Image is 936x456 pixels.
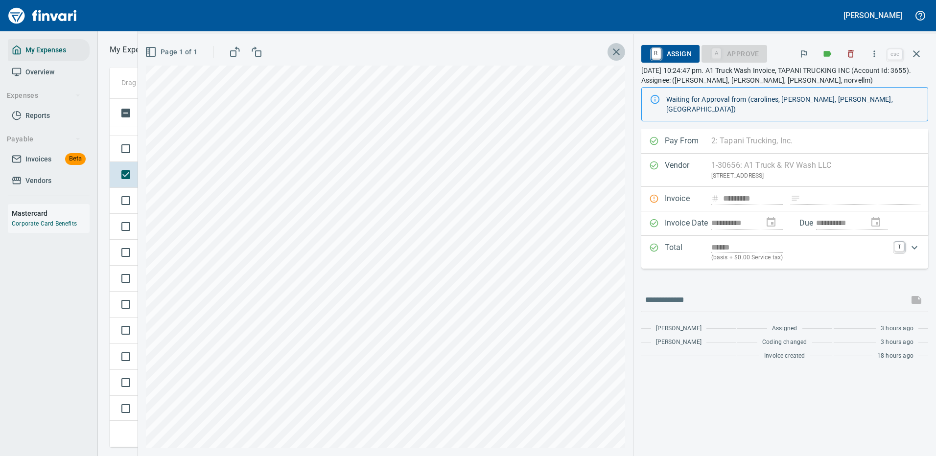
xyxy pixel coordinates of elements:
[702,49,767,57] div: Coding Required
[877,351,913,361] span: 18 hours ago
[764,351,805,361] span: Invoice created
[885,42,928,66] span: Close invoice
[641,66,928,85] p: [DATE] 10:24:47 pm. A1 Truck Wash Invoice, TAPANI TRUCKING INC (Account Id: 3655). Assignee: ([PE...
[121,78,265,88] p: Drag a column heading here to group the table
[649,46,692,62] span: Assign
[110,44,156,56] nav: breadcrumb
[711,253,889,263] p: (basis + $0.00 Service tax)
[652,48,661,59] a: R
[841,8,905,23] button: [PERSON_NAME]
[840,43,862,65] button: Discard
[793,43,815,65] button: Flag
[641,236,928,269] div: Expand
[25,110,50,122] span: Reports
[25,44,66,56] span: My Expenses
[656,324,702,334] span: [PERSON_NAME]
[25,175,51,187] span: Vendors
[8,39,90,61] a: My Expenses
[8,170,90,192] a: Vendors
[666,91,920,118] div: Waiting for Approval from (carolines, [PERSON_NAME], [PERSON_NAME], [GEOGRAPHIC_DATA])
[110,44,156,56] p: My Expenses
[817,43,838,65] button: Labels
[762,338,807,347] span: Coding changed
[888,49,902,60] a: esc
[864,43,885,65] button: More
[665,242,711,263] p: Total
[641,45,700,63] button: RAssign
[147,46,197,58] span: Page 1 of 1
[3,130,85,148] button: Payable
[656,338,702,347] span: [PERSON_NAME]
[881,324,913,334] span: 3 hours ago
[8,61,90,83] a: Overview
[12,208,90,219] h6: Mastercard
[881,338,913,347] span: 3 hours ago
[7,133,81,145] span: Payable
[8,148,90,170] a: InvoicesBeta
[8,105,90,127] a: Reports
[143,43,201,61] button: Page 1 of 1
[25,153,51,165] span: Invoices
[3,87,85,105] button: Expenses
[7,90,81,102] span: Expenses
[843,10,902,21] h5: [PERSON_NAME]
[25,66,54,78] span: Overview
[65,153,86,164] span: Beta
[12,220,77,227] a: Corporate Card Benefits
[905,288,928,312] span: This records your message into the invoice and notifies anyone mentioned
[772,324,797,334] span: Assigned
[6,4,79,27] img: Finvari
[894,242,904,251] a: T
